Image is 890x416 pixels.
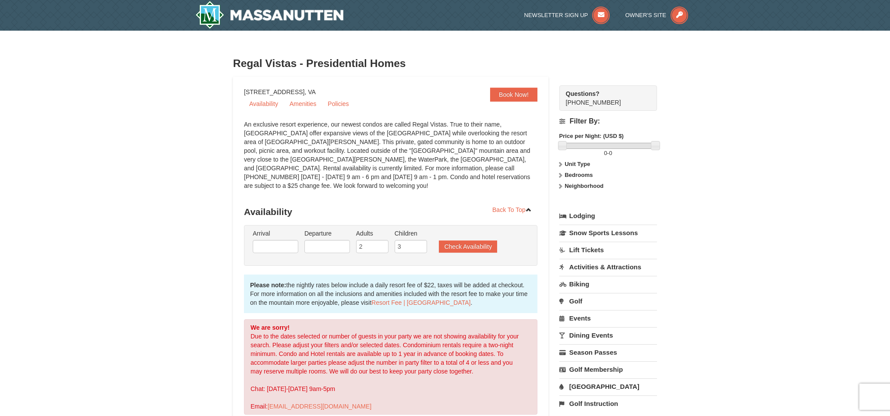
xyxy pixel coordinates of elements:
label: Arrival [253,229,298,238]
a: Activities & Attractions [559,259,657,275]
span: Newsletter Sign Up [524,12,588,18]
strong: Please note: [250,282,286,289]
label: Departure [304,229,350,238]
div: the nightly rates below include a daily resort fee of $22, taxes will be added at checkout. For m... [244,275,537,313]
a: Golf [559,293,657,309]
strong: Neighborhood [565,183,604,189]
a: Availability [244,97,283,110]
h4: Filter By: [559,117,657,125]
button: Check Availability [439,240,497,253]
a: [EMAIL_ADDRESS][DOMAIN_NAME] [268,403,371,410]
a: Amenities [284,97,321,110]
div: Due to the dates selected or number of guests in your party we are not showing availability for y... [244,319,537,415]
strong: Unit Type [565,161,590,167]
a: Dining Events [559,327,657,343]
div: An exclusive resort experience, our newest condos are called Regal Vistas. True to their name, [G... [244,120,537,199]
span: 0 [604,150,607,156]
a: [GEOGRAPHIC_DATA] [559,378,657,395]
a: Events [559,310,657,326]
a: Policies [322,97,354,110]
span: Owner's Site [625,12,667,18]
a: Back To Top [487,203,537,216]
a: Massanutten Resort [195,1,343,29]
a: Lodging [559,208,657,224]
label: - [559,149,657,158]
a: Resort Fee | [GEOGRAPHIC_DATA] [371,299,470,306]
h3: Regal Vistas - Presidential Homes [233,55,657,72]
span: 0 [609,150,612,156]
a: Snow Sports Lessons [559,225,657,241]
strong: Price per Night: (USD $) [559,133,624,139]
strong: Questions? [566,90,600,97]
label: Adults [356,229,388,238]
img: Massanutten Resort Logo [195,1,343,29]
a: Newsletter Sign Up [524,12,610,18]
strong: We are sorry! [251,324,290,331]
a: Golf Instruction [559,395,657,412]
a: Season Passes [559,344,657,360]
a: Book Now! [490,88,537,102]
h3: Availability [244,203,537,221]
label: Children [395,229,427,238]
span: [PHONE_NUMBER] [566,89,641,106]
a: Biking [559,276,657,292]
a: Lift Tickets [559,242,657,258]
a: Owner's Site [625,12,689,18]
strong: Bedrooms [565,172,593,178]
a: Golf Membership [559,361,657,377]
